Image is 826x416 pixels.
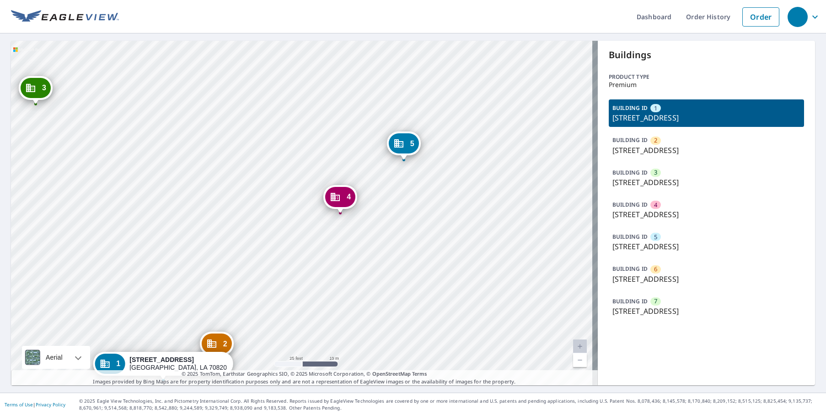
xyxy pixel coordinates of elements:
[612,209,801,220] p: [STREET_ADDRESS]
[612,177,801,188] p: [STREET_ADDRESS]
[612,265,648,273] p: BUILDING ID
[612,112,801,123] p: [STREET_ADDRESS]
[200,332,234,360] div: Dropped pin, building 2, Commercial property, 550 Ben Hur Rd Baton Rouge, LA 70820
[42,84,46,91] span: 3
[573,353,587,367] a: Current Level 20, Zoom Out
[43,346,65,369] div: Aerial
[612,169,648,176] p: BUILDING ID
[612,136,648,144] p: BUILDING ID
[19,76,53,104] div: Dropped pin, building 3, Commercial property, 550 Ben Hur Rd Baton Rouge, LA 70820
[11,10,119,24] img: EV Logo
[654,265,657,274] span: 6
[609,48,805,62] p: Buildings
[5,402,65,407] p: |
[654,201,657,209] span: 4
[654,233,657,241] span: 5
[182,370,427,378] span: © 2025 TomTom, Earthstar Geographics SIO, © 2025 Microsoft Corporation, ©
[116,360,120,367] span: 1
[654,136,657,145] span: 2
[129,356,194,363] strong: [STREET_ADDRESS]
[347,193,351,200] span: 4
[11,370,598,385] p: Images provided by Bing Maps are for property identification purposes only and are not a represen...
[654,168,657,177] span: 3
[372,370,411,377] a: OpenStreetMap
[612,241,801,252] p: [STREET_ADDRESS]
[612,274,801,285] p: [STREET_ADDRESS]
[129,356,227,372] div: [GEOGRAPHIC_DATA], LA 70820
[654,104,657,113] span: 1
[93,352,233,380] div: Dropped pin, building 1, Commercial property, 550 Ben Hur Rd Baton Rouge, LA 70820
[412,370,427,377] a: Terms
[609,81,805,88] p: Premium
[612,306,801,317] p: [STREET_ADDRESS]
[223,340,227,347] span: 2
[36,401,65,408] a: Privacy Policy
[612,104,648,112] p: BUILDING ID
[612,201,648,208] p: BUILDING ID
[5,401,33,408] a: Terms of Use
[654,297,657,306] span: 7
[609,73,805,81] p: Product type
[387,131,421,160] div: Dropped pin, building 5, Commercial property, 550 Ben Hur Rd Baton Rouge, LA 70820
[612,233,648,241] p: BUILDING ID
[79,398,821,411] p: © 2025 Eagle View Technologies, Inc. and Pictometry International Corp. All Rights Reserved. Repo...
[742,7,779,27] a: Order
[612,145,801,156] p: [STREET_ADDRESS]
[22,346,90,369] div: Aerial
[410,140,414,147] span: 5
[573,339,587,353] a: Current Level 20, Zoom In Disabled
[612,297,648,305] p: BUILDING ID
[323,185,357,213] div: Dropped pin, building 4, Commercial property, 550 Ben Hur Rd Baton Rouge, LA 70820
